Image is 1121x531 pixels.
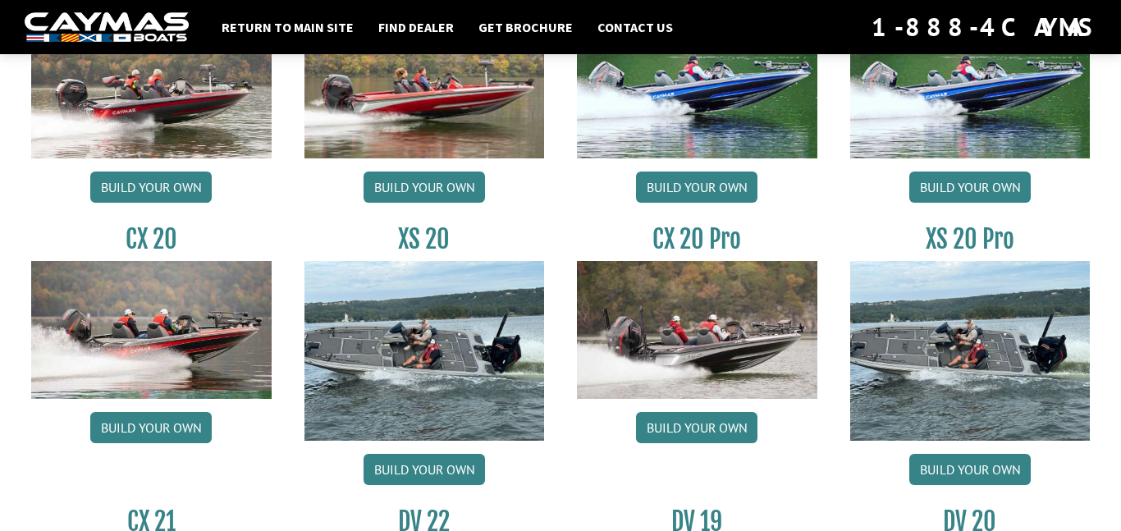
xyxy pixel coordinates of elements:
h3: XS 20 [304,224,545,254]
h3: CX 20 [31,224,272,254]
a: Build your own [636,412,757,443]
a: Build your own [364,172,485,203]
img: CX-18S_thumbnail.jpg [31,20,272,158]
img: CX19_thumbnail.jpg [577,20,817,158]
a: Build your own [636,172,757,203]
a: Build your own [909,172,1031,203]
img: CX19_thumbnail.jpg [850,20,1091,158]
div: 1-888-4CAYMAS [872,9,1096,45]
img: XS_20_resized.jpg [304,261,545,441]
a: Build your own [90,172,212,203]
img: CX-20Pro_thumbnail.jpg [577,261,817,399]
img: white-logo-c9c8dbefe5ff5ceceb0f0178aa75bf4bb51f6bca0971e226c86eb53dfe498488.png [25,12,189,43]
a: Build your own [90,412,212,443]
a: Get Brochure [470,16,581,38]
h3: XS 20 Pro [850,224,1091,254]
a: Find Dealer [370,16,462,38]
a: Build your own [364,454,485,485]
a: Build your own [909,454,1031,485]
h3: CX 20 Pro [577,224,817,254]
img: CX-18SS_thumbnail.jpg [304,20,545,158]
img: XS_20_resized.jpg [850,261,1091,441]
a: Contact Us [589,16,681,38]
img: CX-20_thumbnail.jpg [31,261,272,399]
a: Return to main site [213,16,362,38]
